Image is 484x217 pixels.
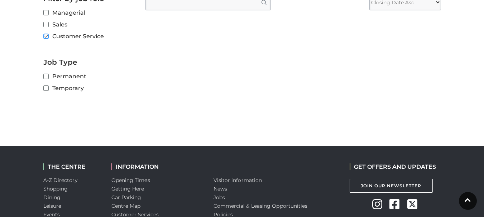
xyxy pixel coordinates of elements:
[111,186,144,192] a: Getting Here
[43,32,135,41] label: Customer Service
[111,163,203,170] h2: INFORMATION
[43,163,101,170] h2: THE CENTRE
[111,203,141,209] a: Centre Map
[214,186,227,192] a: News
[350,163,436,170] h2: GET OFFERS AND UPDATES
[43,186,68,192] a: Shopping
[214,194,225,201] a: Jobs
[43,84,135,93] label: Temporary
[43,20,135,29] label: Sales
[214,177,262,183] a: Visitor information
[111,177,150,183] a: Opening Times
[43,203,62,209] a: Leisure
[350,179,433,193] a: Join Our Newsletter
[43,177,77,183] a: A-Z Directory
[214,203,308,209] a: Commercial & Leasing Opportunities
[111,194,142,201] a: Car Parking
[43,8,135,17] label: Managerial
[43,72,135,81] label: Permanent
[43,194,61,201] a: Dining
[43,58,135,66] h2: Job Type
